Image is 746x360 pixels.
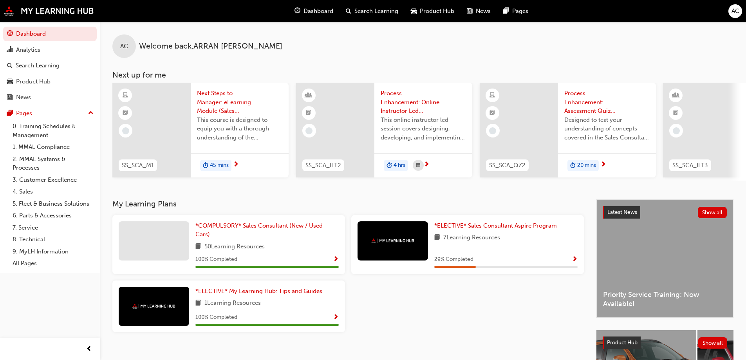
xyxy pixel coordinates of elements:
[123,108,128,118] span: booktick-icon
[420,7,454,16] span: Product Hub
[434,221,560,230] a: *ELECTIVE* Sales Consultant Aspire Program
[603,206,727,219] a: Latest NewsShow all
[197,89,282,116] span: Next Steps to Manager: eLearning Module (Sales Consultant Aspire Program)
[197,116,282,142] span: This course is designed to equip you with a thorough understanding of the importance of departmen...
[3,27,97,41] a: Dashboard
[512,7,528,16] span: Pages
[490,108,495,118] span: booktick-icon
[120,42,128,51] span: AC
[112,83,289,177] a: SS_SCA_M1Next Steps to Manager: eLearning Module (Sales Consultant Aspire Program)This course is ...
[607,339,638,346] span: Product Hub
[490,90,495,101] span: learningResourceType_ELEARNING-icon
[305,127,312,134] span: learningRecordVerb_NONE-icon
[467,6,473,16] span: news-icon
[416,161,420,170] span: calendar-icon
[9,174,97,186] a: 3. Customer Excellence
[434,255,473,264] span: 29 % Completed
[572,255,578,264] button: Show Progress
[16,61,60,70] div: Search Learning
[195,255,237,264] span: 100 % Completed
[86,344,92,354] span: prev-icon
[7,31,13,38] span: guage-icon
[434,233,440,243] span: book-icon
[603,336,727,349] a: Product HubShow all
[3,43,97,57] a: Analytics
[16,45,40,54] div: Analytics
[122,127,129,134] span: learningRecordVerb_NONE-icon
[3,106,97,121] button: Pages
[7,78,13,85] span: car-icon
[572,256,578,263] span: Show Progress
[3,74,97,89] a: Product Hub
[303,7,333,16] span: Dashboard
[195,287,325,296] a: *ELECTIVE* My Learning Hub: Tips and Guides
[577,161,596,170] span: 20 mins
[673,108,679,118] span: booktick-icon
[434,222,557,229] span: *ELECTIVE* Sales Consultant Aspire Program
[294,6,300,16] span: guage-icon
[381,116,466,142] span: This online instructor led session covers designing, developing, and implementing processes with ...
[732,7,739,16] span: AC
[497,3,535,19] a: pages-iconPages
[139,42,282,51] span: Welcome back , ARRAN [PERSON_NAME]
[9,198,97,210] a: 5. Fleet & Business Solutions
[195,298,201,308] span: book-icon
[673,127,680,134] span: learningRecordVerb_NONE-icon
[9,141,97,153] a: 1. MMAL Compliance
[673,90,679,101] span: learningResourceType_INSTRUCTOR_LED-icon
[394,161,405,170] span: 4 hrs
[503,6,509,16] span: pages-icon
[333,314,339,321] span: Show Progress
[405,3,461,19] a: car-iconProduct Hub
[9,222,97,234] a: 7. Service
[564,89,650,116] span: Process Enhancement: Assessment Quiz (Sales Consultant Aspire Program)
[123,90,128,101] span: learningResourceType_ELEARNING-icon
[698,207,727,218] button: Show all
[3,58,97,73] a: Search Learning
[305,161,341,170] span: SS_SCA_ILT2
[371,238,414,243] img: mmal
[9,186,97,198] a: 4. Sales
[411,6,417,16] span: car-icon
[672,161,708,170] span: SS_SCA_ILT3
[564,116,650,142] span: Designed to test your understanding of concepts covered in the Sales Consultant Aspire Program 'P...
[333,255,339,264] button: Show Progress
[3,90,97,105] a: News
[381,89,466,116] span: Process Enhancement: Online Instructor Led Training (Sales Consultant Aspire Program)
[570,161,576,171] span: duration-icon
[7,47,13,54] span: chart-icon
[306,108,311,118] span: booktick-icon
[16,109,32,118] div: Pages
[88,108,94,118] span: up-icon
[7,110,13,117] span: pages-icon
[443,233,500,243] span: 7 Learning Resources
[195,288,322,295] span: *ELECTIVE* My Learning Hub: Tips and Guides
[461,3,497,19] a: news-iconNews
[596,199,733,318] a: Latest NewsShow allPriority Service Training: Now Available!
[204,242,265,252] span: 50 Learning Resources
[306,90,311,101] span: learningResourceType_INSTRUCTOR_LED-icon
[204,298,261,308] span: 1 Learning Resources
[9,233,97,246] a: 8. Technical
[9,210,97,222] a: 6. Parts & Accessories
[132,304,175,309] img: mmal
[16,93,31,102] div: News
[3,25,97,106] button: DashboardAnalyticsSearch LearningProduct HubNews
[480,83,656,177] a: SS_SCA_QZ2Process Enhancement: Assessment Quiz (Sales Consultant Aspire Program)Designed to test ...
[698,337,728,349] button: Show all
[424,161,430,168] span: next-icon
[333,256,339,263] span: Show Progress
[9,120,97,141] a: 0. Training Schedules & Management
[100,71,746,80] h3: Next up for me
[333,313,339,322] button: Show Progress
[7,62,13,69] span: search-icon
[195,313,237,322] span: 100 % Completed
[489,161,526,170] span: SS_SCA_QZ2
[210,161,229,170] span: 45 mins
[195,242,201,252] span: book-icon
[489,127,496,134] span: learningRecordVerb_NONE-icon
[4,6,94,16] img: mmal
[195,221,339,239] a: *COMPULSORY* Sales Consultant (New / Used Cars)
